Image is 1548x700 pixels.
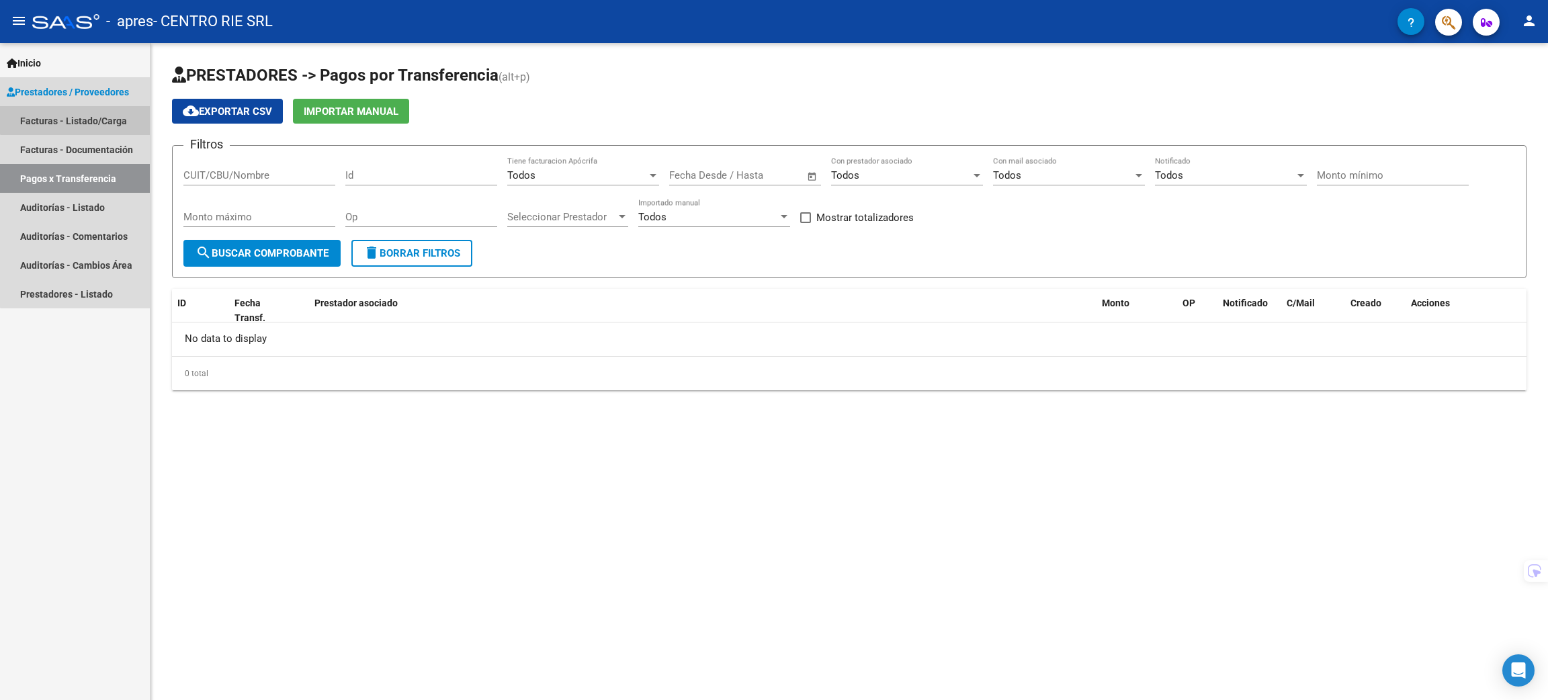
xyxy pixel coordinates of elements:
[805,169,820,184] button: Open calendar
[1182,298,1195,308] span: OP
[196,247,329,259] span: Buscar Comprobante
[183,105,272,118] span: Exportar CSV
[1521,13,1537,29] mat-icon: person
[1502,654,1535,687] div: Open Intercom Messenger
[669,169,724,181] input: Fecha inicio
[234,298,265,324] span: Fecha Transf.
[831,169,859,181] span: Todos
[1406,289,1526,333] datatable-header-cell: Acciones
[172,357,1526,390] div: 0 total
[1155,169,1183,181] span: Todos
[363,245,380,261] mat-icon: delete
[363,247,460,259] span: Borrar Filtros
[507,169,535,181] span: Todos
[172,289,229,333] datatable-header-cell: ID
[293,99,409,124] button: Importar Manual
[736,169,801,181] input: Fecha fin
[351,240,472,267] button: Borrar Filtros
[172,66,499,85] span: PRESTADORES -> Pagos por Transferencia
[1287,298,1315,308] span: C/Mail
[183,240,341,267] button: Buscar Comprobante
[1411,298,1450,308] span: Acciones
[1096,289,1177,333] datatable-header-cell: Monto
[1345,289,1406,333] datatable-header-cell: Creado
[638,211,666,223] span: Todos
[172,99,283,124] button: Exportar CSV
[1177,289,1217,333] datatable-header-cell: OP
[314,298,398,308] span: Prestador asociado
[7,85,129,99] span: Prestadores / Proveedores
[1281,289,1345,333] datatable-header-cell: C/Mail
[153,7,273,36] span: - CENTRO RIE SRL
[993,169,1021,181] span: Todos
[507,211,616,223] span: Seleccionar Prestador
[177,298,186,308] span: ID
[183,103,199,119] mat-icon: cloud_download
[196,245,212,261] mat-icon: search
[229,289,290,333] datatable-header-cell: Fecha Transf.
[499,71,530,83] span: (alt+p)
[1217,289,1281,333] datatable-header-cell: Notificado
[1223,298,1268,308] span: Notificado
[304,105,398,118] span: Importar Manual
[183,135,230,154] h3: Filtros
[106,7,153,36] span: - apres
[309,289,1096,333] datatable-header-cell: Prestador asociado
[7,56,41,71] span: Inicio
[1102,298,1129,308] span: Monto
[816,210,914,226] span: Mostrar totalizadores
[1350,298,1381,308] span: Creado
[172,322,1526,356] div: No data to display
[11,13,27,29] mat-icon: menu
